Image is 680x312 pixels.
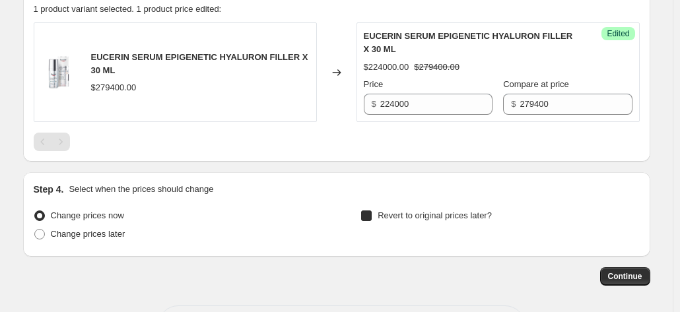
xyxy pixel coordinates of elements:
[364,61,409,74] div: $224000.00
[608,271,642,282] span: Continue
[607,28,629,39] span: Edited
[364,79,384,89] span: Price
[51,210,124,220] span: Change prices now
[34,133,70,151] nav: Pagination
[372,99,376,109] span: $
[414,61,459,74] strike: $279400.00
[41,53,81,92] img: Disenosintitulo_4_80x.png
[91,81,137,94] div: $279400.00
[51,229,125,239] span: Change prices later
[511,99,516,109] span: $
[69,183,213,196] p: Select when the prices should change
[600,267,650,286] button: Continue
[503,79,569,89] span: Compare at price
[91,52,308,75] span: EUCERIN SERUM EPIGENETIC HYALURON FILLER X 30 ML
[34,183,64,196] h2: Step 4.
[378,210,492,220] span: Revert to original prices later?
[364,31,573,54] span: EUCERIN SERUM EPIGENETIC HYALURON FILLER X 30 ML
[34,4,222,14] span: 1 product variant selected. 1 product price edited:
